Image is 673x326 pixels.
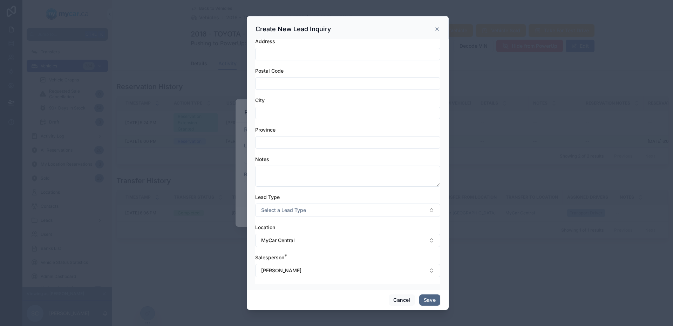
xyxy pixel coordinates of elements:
[255,234,440,247] button: Select Button
[255,68,284,74] span: Postal Code
[255,254,284,260] span: Salesperson
[255,224,275,230] span: Location
[255,156,269,162] span: Notes
[261,237,295,244] span: MyCar Central
[255,194,280,200] span: Lead Type
[255,204,440,217] button: Select Button
[261,267,301,274] span: [PERSON_NAME]
[255,127,276,133] span: Province
[255,97,265,103] span: City
[255,38,275,44] span: Address
[255,264,440,277] button: Select Button
[389,294,415,306] button: Cancel
[256,25,331,33] h3: Create New Lead Inquiry
[261,207,306,214] span: Select a Lead Type
[419,294,440,306] button: Save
